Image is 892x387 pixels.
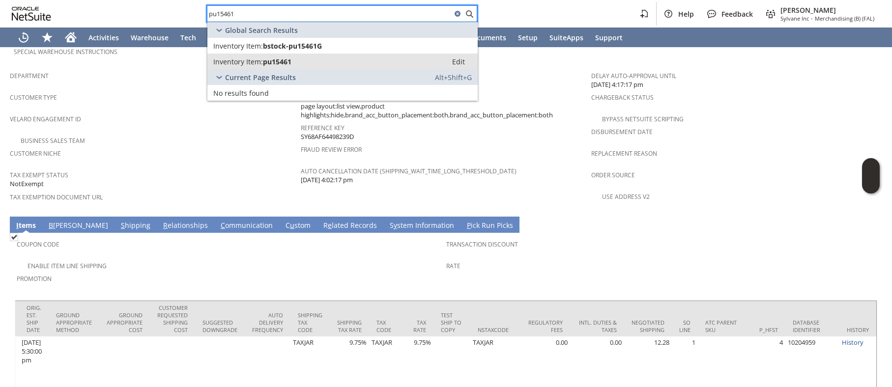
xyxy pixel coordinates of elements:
[213,88,269,98] span: No results found
[468,33,506,42] span: Documents
[441,55,476,67] a: Edit:
[463,8,475,20] svg: Search
[88,33,119,42] span: Activities
[862,158,880,193] iframe: Click here to launch Oracle Guided Learning Help Panel
[591,171,635,179] a: Order Source
[14,48,117,56] a: Special Warehouse Instructions
[467,221,471,230] span: P
[864,219,876,230] a: Unrolled view on
[202,319,237,333] div: Suggested Downgrade
[591,128,653,136] a: Disbursement Date
[842,338,863,347] a: History
[847,326,869,333] div: History
[207,8,452,20] input: Search
[298,311,322,333] div: Shipping Tax Code
[207,54,478,69] a: Inventory Item:pu15461Edit:
[21,137,85,145] a: Business Sales Team
[591,93,654,102] a: Chargeback Status
[446,262,460,270] a: Rate
[705,319,745,333] div: ATC Parent SKU
[678,9,694,19] span: Help
[544,28,589,47] a: SuiteApps
[207,38,478,54] a: Inventory Item:bstock-pu15461GEdit:
[591,72,676,80] a: Delay Auto-Approval Until
[10,149,61,158] a: Customer Niche
[10,233,18,241] img: Checked
[46,221,111,231] a: B[PERSON_NAME]
[512,28,544,47] a: Setup
[35,28,59,47] div: Shortcuts
[163,221,168,230] span: R
[221,221,225,230] span: C
[157,304,188,333] div: Customer Requested Shipping Cost
[213,41,263,51] span: Inventory Item:
[759,326,778,333] div: P_HFST
[83,28,125,47] a: Activities
[218,221,275,231] a: Communication
[174,28,202,47] a: Tech
[632,319,664,333] div: Negotiated Shipping
[263,57,291,66] span: pu15461
[27,304,41,333] div: Orig. Est. Ship Date
[301,175,353,185] span: [DATE] 4:02:17 pm
[161,221,210,231] a: Relationships
[263,41,322,51] span: bstock-pu15461G
[387,221,457,231] a: System Information
[125,28,174,47] a: Warehouse
[446,240,518,249] a: Transaction Discount
[28,262,107,270] a: Enable Item Line Shipping
[591,149,657,158] a: Replacement reason
[780,15,809,22] span: Sylvane Inc
[602,115,684,123] a: Bypass NetSuite Scripting
[301,145,362,154] a: Fraud Review Error
[59,28,83,47] a: Home
[328,221,332,230] span: e
[815,15,874,22] span: Merchandising (B) (FAL)
[595,33,623,42] span: Support
[793,319,832,333] div: Database Identifier
[780,5,874,15] span: [PERSON_NAME]
[213,57,263,66] span: Inventory Item:
[394,221,397,230] span: y
[180,33,196,42] span: Tech
[283,221,313,231] a: Custom
[121,221,125,230] span: S
[464,221,516,231] a: Pick Run Picks
[577,319,617,333] div: Intl. Duties & Taxes
[721,9,753,19] span: Feedback
[18,31,29,43] svg: Recent Records
[321,221,379,231] a: Related Records
[12,7,51,21] svg: logo
[290,221,294,230] span: u
[518,33,538,42] span: Setup
[523,319,563,333] div: Regulatory Fees
[413,319,426,333] div: Tax Rate
[10,171,68,179] a: Tax Exempt Status
[107,311,143,333] div: Ground Appropriate Cost
[301,124,345,132] a: Reference Key
[10,93,57,102] a: Customer Type
[376,319,399,333] div: Tax Code
[301,167,517,175] a: Auto Cancellation Date (shipping_wait_time_long_threshold_date)
[17,275,52,283] a: Promotion
[435,73,472,82] span: Alt+Shift+G
[207,85,478,101] a: No results found
[10,115,81,123] a: Velaro Engagement ID
[202,28,233,47] a: Leads
[56,311,92,333] div: Ground Appropriate Method
[10,72,49,80] a: Department
[118,221,153,231] a: Shipping
[65,31,77,43] svg: Home
[301,132,354,141] span: SY68AF64498239D
[10,193,103,201] a: Tax Exemption Document URL
[337,319,362,333] div: Shipping Tax Rate
[462,28,512,47] a: Documents
[811,15,813,22] span: -
[252,311,283,333] div: Auto Delivery Frequency
[441,311,463,333] div: Test Ship To Copy
[225,73,296,82] span: Current Page Results
[679,319,691,333] div: SO Line
[17,240,59,249] a: Coupon Code
[12,28,35,47] a: Recent Records
[589,28,629,47] a: Support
